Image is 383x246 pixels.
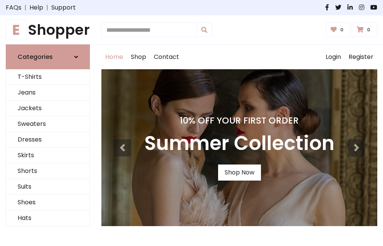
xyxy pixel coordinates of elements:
a: T-Shirts [6,69,90,85]
a: Skirts [6,148,90,163]
a: Categories [6,44,90,69]
a: Login [322,45,345,69]
a: 0 [326,23,350,37]
a: Jackets [6,101,90,116]
a: Sweaters [6,116,90,132]
a: Suits [6,179,90,195]
span: | [43,3,51,12]
span: 0 [338,26,346,33]
a: Register [345,45,377,69]
a: EShopper [6,21,90,38]
a: Home [101,45,127,69]
a: Shorts [6,163,90,179]
a: FAQs [6,3,21,12]
a: Shop [127,45,150,69]
a: Help [29,3,43,12]
a: Shoes [6,195,90,210]
h6: Categories [18,53,53,60]
a: Dresses [6,132,90,148]
a: Shop Now [218,165,261,181]
a: Contact [150,45,183,69]
h1: Shopper [6,21,90,38]
span: | [21,3,29,12]
h4: 10% Off Your First Order [144,115,334,126]
span: 0 [365,26,372,33]
a: 0 [352,23,377,37]
a: Jeans [6,85,90,101]
a: Support [51,3,76,12]
a: Hats [6,210,90,226]
span: E [6,20,26,40]
h3: Summer Collection [144,132,334,155]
